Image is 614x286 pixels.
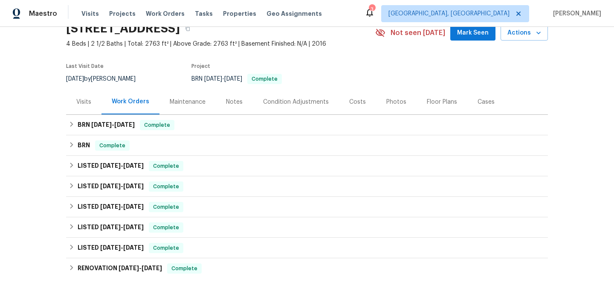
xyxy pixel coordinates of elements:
span: [GEOGRAPHIC_DATA], [GEOGRAPHIC_DATA] [388,9,510,18]
span: Complete [96,141,129,150]
h6: LISTED [78,243,144,253]
h6: BRN [78,120,135,130]
span: - [100,183,144,189]
span: [DATE] [100,163,121,169]
span: Last Visit Date [66,64,104,69]
span: [DATE] [123,224,144,230]
span: [DATE] [142,265,162,271]
div: Floor Plans [427,98,457,106]
div: by [PERSON_NAME] [66,74,146,84]
span: Visits [81,9,99,18]
div: Maintenance [170,98,206,106]
button: Mark Seen [450,25,495,41]
span: [DATE] [66,76,84,82]
span: Complete [150,182,182,191]
span: Complete [150,203,182,211]
span: [PERSON_NAME] [550,9,601,18]
div: Cases [478,98,495,106]
div: LISTED [DATE]-[DATE]Complete [66,197,548,217]
span: [DATE] [91,122,112,128]
span: [DATE] [100,224,121,230]
span: Complete [150,244,182,252]
span: [DATE] [123,183,144,189]
h6: LISTED [78,202,144,212]
span: Complete [168,264,201,273]
div: Notes [226,98,243,106]
span: Mark Seen [457,28,489,38]
h6: BRN [78,140,90,151]
div: RENOVATION [DATE]-[DATE]Complete [66,258,548,279]
div: Photos [386,98,406,106]
h6: LISTED [78,181,144,192]
span: [DATE] [119,265,139,271]
div: Costs [349,98,366,106]
div: Work Orders [112,97,149,106]
span: Actions [507,28,541,38]
div: LISTED [DATE]-[DATE]Complete [66,176,548,197]
span: - [100,163,144,169]
div: BRN Complete [66,135,548,156]
span: Properties [223,9,256,18]
h6: LISTED [78,222,144,233]
span: [DATE] [123,163,144,169]
h6: RENOVATION [78,263,162,274]
div: Condition Adjustments [263,98,329,106]
span: - [100,204,144,210]
div: LISTED [DATE]-[DATE]Complete [66,217,548,238]
span: Work Orders [146,9,185,18]
span: [DATE] [114,122,135,128]
span: [DATE] [204,76,222,82]
span: Projects [109,9,136,18]
span: BRN [191,76,282,82]
span: Complete [248,76,281,82]
span: Geo Assignments [266,9,322,18]
button: Copy Address [180,21,195,36]
span: [DATE] [123,245,144,251]
div: 3 [369,5,375,14]
span: [DATE] [100,183,121,189]
h6: LISTED [78,161,144,171]
span: 4 Beds | 2 1/2 Baths | Total: 2763 ft² | Above Grade: 2763 ft² | Basement Finished: N/A | 2016 [66,40,375,48]
span: - [204,76,242,82]
div: LISTED [DATE]-[DATE]Complete [66,238,548,258]
span: - [100,245,144,251]
span: Complete [141,121,174,129]
span: - [100,224,144,230]
span: - [91,122,135,128]
span: [DATE] [224,76,242,82]
div: LISTED [DATE]-[DATE]Complete [66,156,548,176]
span: [DATE] [100,245,121,251]
div: Visits [76,98,91,106]
span: Project [191,64,210,69]
button: Actions [501,25,548,41]
span: [DATE] [100,204,121,210]
span: Not seen [DATE] [391,29,445,37]
span: Maestro [29,9,57,18]
div: BRN [DATE]-[DATE]Complete [66,115,548,135]
span: Complete [150,162,182,170]
span: Tasks [195,11,213,17]
h2: [STREET_ADDRESS] [66,24,180,33]
span: Complete [150,223,182,232]
span: [DATE] [123,204,144,210]
span: - [119,265,162,271]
